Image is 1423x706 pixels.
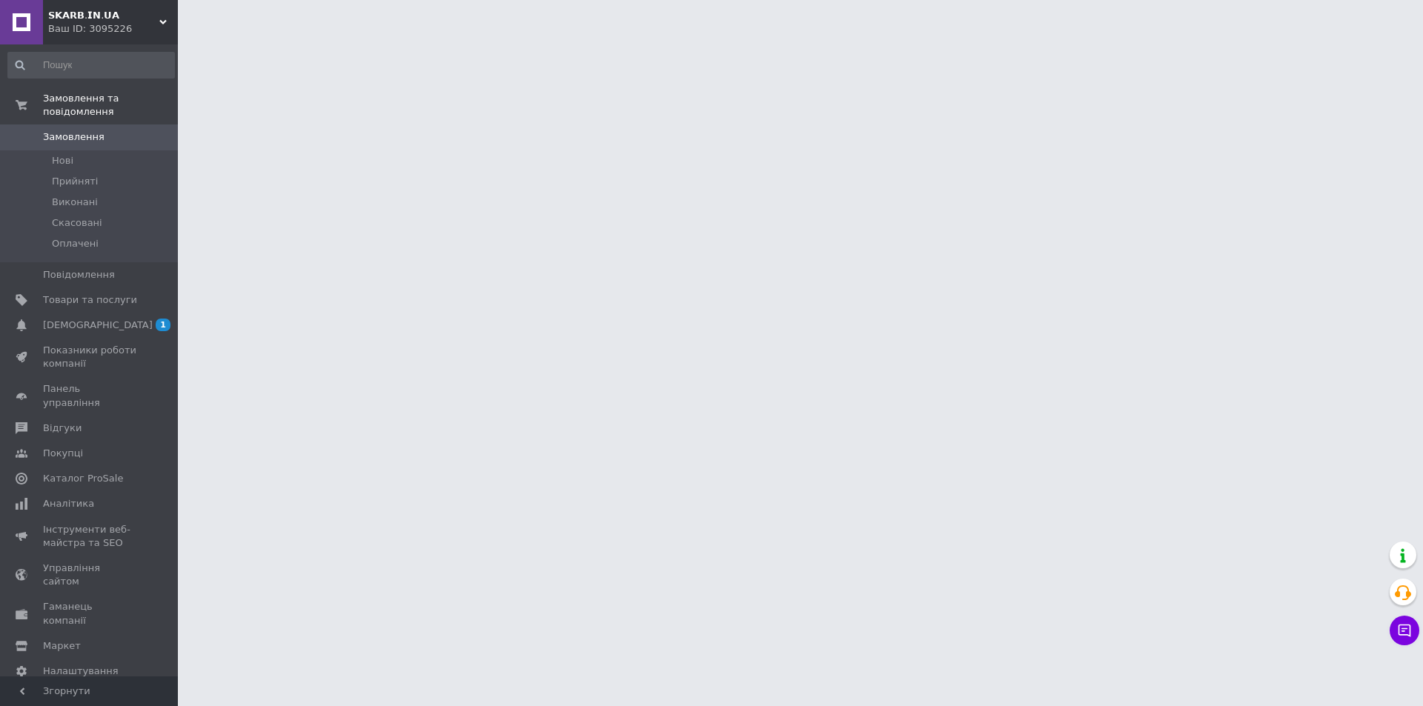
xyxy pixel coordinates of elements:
[43,600,137,627] span: Гаманець компанії
[43,268,115,282] span: Повідомлення
[43,472,123,485] span: Каталог ProSale
[43,319,153,332] span: [DEMOGRAPHIC_DATA]
[43,422,82,435] span: Відгуки
[43,344,137,370] span: Показники роботи компанії
[52,154,73,167] span: Нові
[43,523,137,550] span: Інструменти веб-майстра та SEO
[43,447,83,460] span: Покупці
[43,497,94,510] span: Аналітика
[7,52,175,79] input: Пошук
[156,319,170,331] span: 1
[52,237,99,250] span: Оплачені
[48,22,178,36] div: Ваш ID: 3095226
[43,382,137,409] span: Панель управління
[43,293,137,307] span: Товари та послуги
[52,196,98,209] span: Виконані
[52,216,102,230] span: Скасовані
[43,92,178,119] span: Замовлення та повідомлення
[43,130,105,144] span: Замовлення
[1390,616,1419,645] button: Чат з покупцем
[43,639,81,653] span: Маркет
[52,175,98,188] span: Прийняті
[48,9,159,22] span: 𝗦𝗞𝗔𝗥𝗕.𝗜𝗡.𝗨𝗔
[43,562,137,588] span: Управління сайтом
[43,665,119,678] span: Налаштування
